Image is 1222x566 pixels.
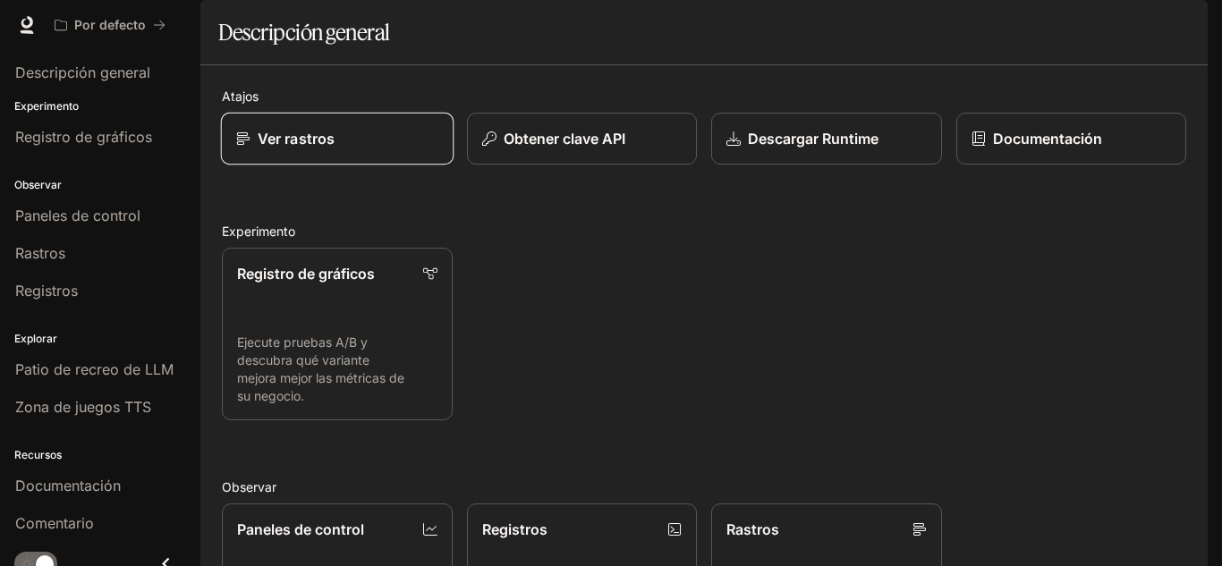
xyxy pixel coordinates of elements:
[748,130,878,148] font: Descargar Runtime
[504,130,625,148] font: Obtener clave API
[237,265,375,283] font: Registro de gráficos
[222,479,276,494] font: Observar
[258,130,335,148] font: Ver rastros
[237,334,404,403] font: Ejecute pruebas A/B y descubra qué variante mejora mejor las métricas de su negocio.
[237,520,364,538] font: Paneles de control
[218,19,390,46] font: Descripción general
[74,17,146,32] font: Por defecto
[467,113,698,165] button: Obtener clave API
[956,113,1187,165] a: Documentación
[993,130,1102,148] font: Documentación
[222,248,453,420] a: Registro de gráficosEjecute pruebas A/B y descubra qué variante mejora mejor las métricas de su n...
[711,113,942,165] a: Descargar Runtime
[221,113,454,165] a: Ver rastros
[222,224,295,239] font: Experimento
[222,89,259,104] font: Atajos
[482,520,547,538] font: Registros
[47,7,174,43] button: Todos los espacios de trabajo
[726,520,779,538] font: Rastros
